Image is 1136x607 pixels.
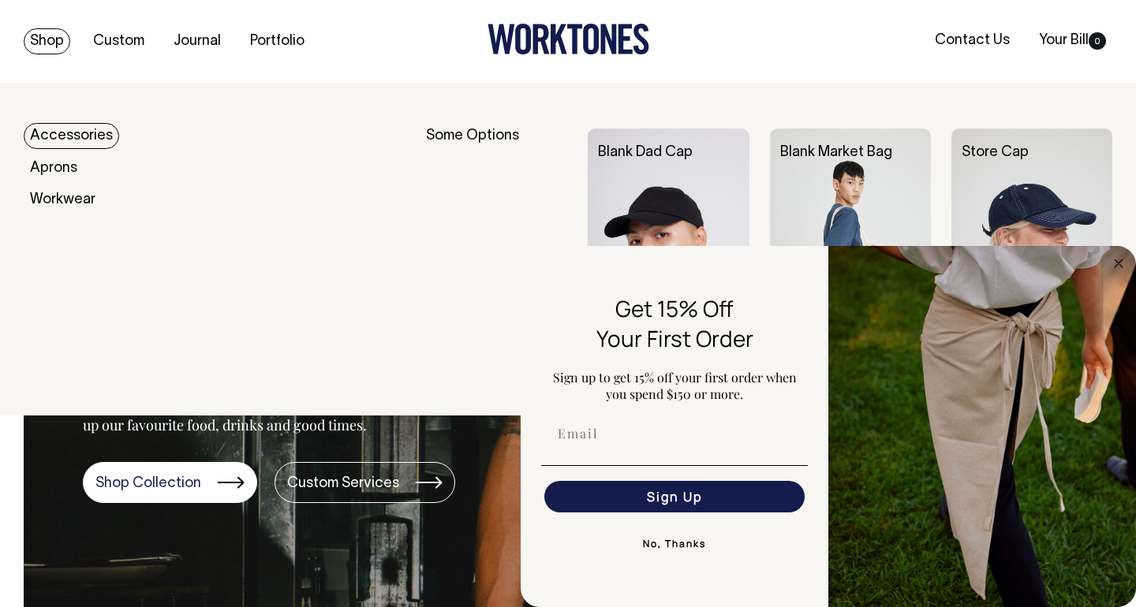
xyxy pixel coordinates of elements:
div: FLYOUT Form [521,246,1136,607]
a: Custom Services [275,462,455,503]
a: Accessories [24,123,119,149]
span: Get 15% Off [615,293,734,323]
button: Close dialog [1109,254,1128,273]
a: Contact Us [929,28,1016,54]
input: Email [544,418,805,449]
button: Sign Up [544,481,805,512]
a: Your Bill0 [1033,28,1112,54]
img: underline [541,465,808,466]
a: Blank Market Bag [780,146,892,159]
div: Some Options [426,128,567,370]
span: Sign up to get 15% off your first order when you spend $150 or more. [553,369,797,402]
a: Journal [167,28,227,54]
span: Your First Order [596,323,753,353]
a: Blank Dad Cap [598,146,693,159]
a: Portfolio [244,28,311,54]
a: Aprons [24,155,84,181]
a: Custom [87,28,151,54]
span: 0 [1089,32,1106,50]
img: 5e34ad8f-4f05-4173-92a8-ea475ee49ac9.jpeg [828,246,1136,607]
a: Workwear [24,187,102,213]
a: Store Cap [962,146,1029,159]
a: Shop [24,28,70,54]
button: No, Thanks [541,528,808,560]
a: Shop Collection [83,462,257,503]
